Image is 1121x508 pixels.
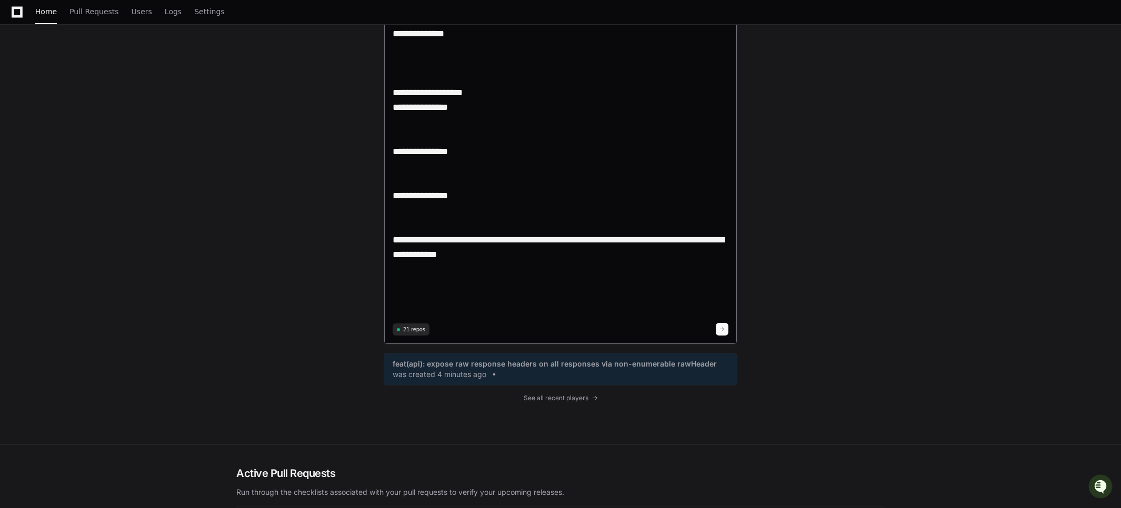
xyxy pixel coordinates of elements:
span: feat(api): expose raw response headers on all responses via non-enumerable rawHeader [393,359,717,369]
button: Start new chat [179,82,192,94]
div: Welcome [11,42,192,59]
p: Run through the checklists associated with your pull requests to verify your upcoming releases. [236,487,885,497]
img: PlayerZero [11,11,32,32]
h2: Active Pull Requests [236,466,885,481]
span: Home [35,8,57,15]
a: See all recent players [384,394,737,402]
span: Settings [194,8,224,15]
span: was created 4 minutes ago [393,369,486,380]
a: Powered byPylon [74,110,127,118]
img: 1756235613930-3d25f9e4-fa56-45dd-b3ad-e072dfbd1548 [11,78,29,97]
span: Users [132,8,152,15]
div: We're available if you need us! [36,89,133,97]
span: Pylon [105,110,127,118]
span: Logs [165,8,182,15]
a: feat(api): expose raw response headers on all responses via non-enumerable rawHeaderwas created 4... [393,359,728,380]
iframe: Open customer support [1087,473,1116,502]
span: See all recent players [524,394,588,402]
div: Start new chat [36,78,173,89]
span: Pull Requests [69,8,118,15]
span: 21 repos [403,326,425,333]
